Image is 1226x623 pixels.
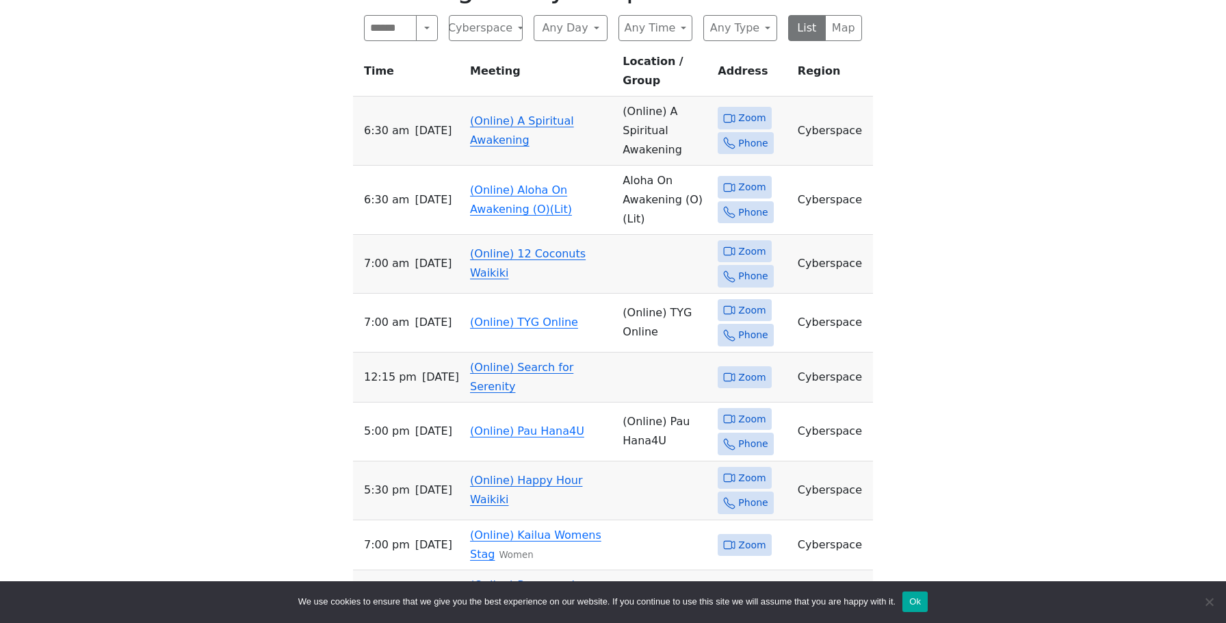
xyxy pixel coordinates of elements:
input: Search [364,15,417,41]
td: Cyberspace [792,520,873,570]
span: Phone [738,494,768,511]
span: Zoom [738,470,766,487]
button: Cyberspace [449,15,523,41]
button: Any Day [534,15,608,41]
span: Zoom [738,411,766,428]
span: [DATE] [415,535,452,555]
td: Cyberspace [792,294,873,353]
span: [DATE] [415,121,452,140]
th: Address [712,52,792,97]
td: Cyberspace [792,461,873,520]
th: Location / Group [617,52,712,97]
span: 7:00 PM [364,535,410,555]
span: [DATE] [415,481,452,500]
button: Ok [902,592,928,612]
td: (Online) Pau Hana4U [617,403,712,461]
span: Zoom [738,179,766,196]
span: Zoom [738,110,766,127]
td: Cyberspace [792,235,873,294]
span: Phone [738,435,768,453]
span: [DATE] [415,422,452,441]
a: (Online) Kailua Womens Stag [470,529,601,561]
span: 12:15 PM [364,368,417,387]
a: (Online) Pau Hana4U [470,424,584,437]
a: (Online) TYG Online [470,316,578,329]
span: Phone [738,268,768,285]
span: Zoom [738,369,766,386]
span: We use cookies to ensure that we give you the best experience on our website. If you continue to ... [298,595,896,609]
span: [DATE] [422,368,459,387]
span: 7:00 AM [364,254,409,273]
td: Aloha On Awakening (O) (Lit) [617,166,712,235]
th: Time [353,52,465,97]
span: Phone [738,327,768,344]
span: No [1202,595,1216,609]
span: 5:00 PM [364,422,410,441]
td: Cyberspace [792,353,873,403]
a: (Online) Happy Hour Waikiki [470,474,582,506]
span: Zoom [738,243,766,260]
td: Cyberspace [792,166,873,235]
button: Any Time [618,15,692,41]
a: (Online) Aloha On Awakening (O)(Lit) [470,183,572,216]
button: Any Type [703,15,777,41]
small: Women [499,550,533,560]
th: Region [792,52,873,97]
a: (Online) Search for Serenity [470,361,573,393]
span: Phone [738,204,768,221]
a: (Online) 12 Coconuts Waikiki [470,247,586,279]
span: [DATE] [415,313,452,332]
span: Phone [738,135,768,152]
td: Cyberspace [792,403,873,461]
th: Meeting [465,52,617,97]
span: 6:30 AM [364,121,409,140]
span: Zoom [738,302,766,319]
td: (Online) A Spiritual Awakening [617,97,712,166]
span: 7:00 AM [364,313,409,332]
span: [DATE] [415,190,452,209]
td: Cyberspace [792,570,873,620]
span: 5:30 PM [364,481,410,500]
button: Search [416,15,438,41]
button: List [788,15,826,41]
span: Zoom [738,537,766,554]
a: (Online) A Spiritual Awakening [470,114,574,147]
a: (Online) Recovery in [GEOGRAPHIC_DATA] [470,578,585,611]
span: 6:30 AM [364,190,409,209]
span: [DATE] [415,254,452,273]
td: Cyberspace [792,97,873,166]
button: Map [825,15,863,41]
td: (Online) TYG Online [617,294,712,353]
